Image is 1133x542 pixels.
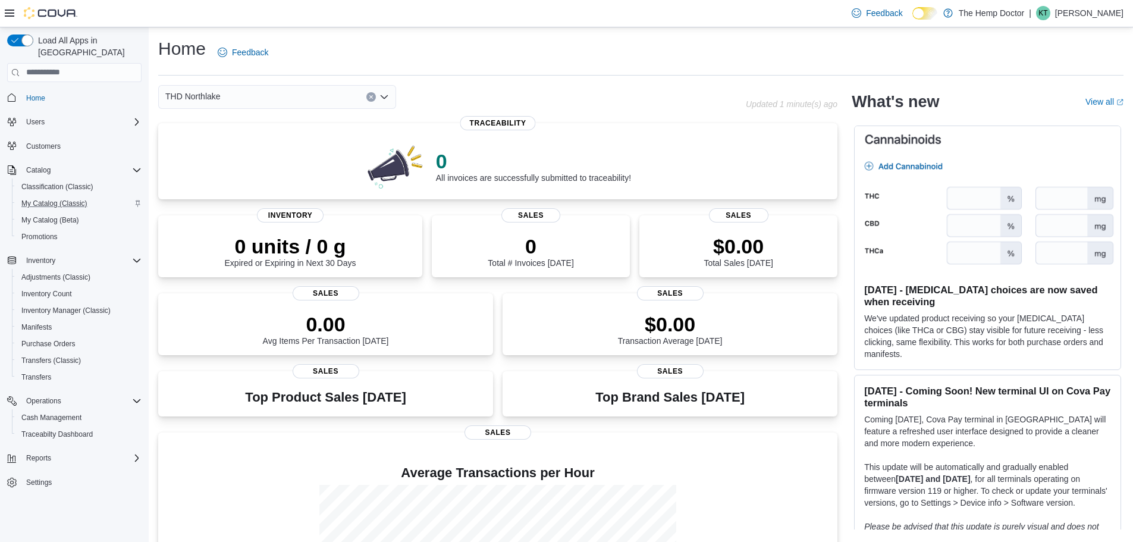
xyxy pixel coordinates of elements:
a: Transfers (Classic) [17,353,86,368]
p: 0 units / 0 g [225,234,356,258]
h3: Top Brand Sales [DATE] [595,390,745,405]
span: Sales [293,286,359,300]
h3: [DATE] - [MEDICAL_DATA] choices are now saved when receiving [864,284,1111,308]
span: Inventory [21,253,142,268]
a: Customers [21,139,65,153]
h1: Home [158,37,206,61]
button: Clear input [366,92,376,102]
span: Classification (Classic) [21,182,93,192]
a: Home [21,91,50,105]
span: Settings [26,478,52,487]
span: Feedback [866,7,902,19]
p: 0 [488,234,573,258]
p: 0.00 [263,312,389,336]
span: Traceabilty Dashboard [21,430,93,439]
span: My Catalog (Beta) [21,215,79,225]
span: My Catalog (Beta) [17,213,142,227]
a: Adjustments (Classic) [17,270,95,284]
span: Catalog [26,165,51,175]
span: Transfers [17,370,142,384]
span: Traceabilty Dashboard [17,427,142,441]
span: Reports [21,451,142,465]
h4: Average Transactions per Hour [168,466,828,480]
nav: Complex example [7,84,142,522]
span: Settings [21,475,142,490]
button: My Catalog (Classic) [12,195,146,212]
span: My Catalog (Classic) [21,199,87,208]
span: Cash Management [17,411,142,425]
button: Promotions [12,228,146,245]
button: Home [2,89,146,106]
span: My Catalog (Classic) [17,196,142,211]
span: Catalog [21,163,142,177]
button: Users [21,115,49,129]
p: $0.00 [704,234,773,258]
a: Feedback [847,1,907,25]
span: Sales [637,286,704,300]
button: My Catalog (Beta) [12,212,146,228]
span: Inventory Manager (Classic) [17,303,142,318]
div: Expired or Expiring in Next 30 Days [225,234,356,268]
button: Inventory Count [12,286,146,302]
p: 0 [436,149,631,173]
a: Transfers [17,370,56,384]
svg: External link [1116,99,1123,106]
strong: [DATE] and [DATE] [896,474,970,484]
button: Settings [2,474,146,491]
span: Purchase Orders [17,337,142,351]
p: Updated 1 minute(s) ago [746,99,837,109]
span: Adjustments (Classic) [17,270,142,284]
span: Promotions [17,230,142,244]
span: Inventory Count [21,289,72,299]
span: Customers [26,142,61,151]
button: Operations [2,393,146,409]
button: Transfers [12,369,146,386]
span: Sales [637,364,704,378]
span: Cash Management [21,413,81,422]
p: $0.00 [618,312,723,336]
a: Inventory Manager (Classic) [17,303,115,318]
h3: [DATE] - Coming Soon! New terminal UI on Cova Pay terminals [864,385,1111,409]
span: Transfers (Classic) [17,353,142,368]
a: Classification (Classic) [17,180,98,194]
button: Inventory [2,252,146,269]
a: Cash Management [17,411,86,425]
a: Traceabilty Dashboard [17,427,98,441]
span: Adjustments (Classic) [21,272,90,282]
span: Users [21,115,142,129]
span: Sales [501,208,561,223]
span: Reports [26,453,51,463]
span: Home [26,93,45,103]
span: Inventory Count [17,287,142,301]
button: Purchase Orders [12,336,146,352]
span: Customers [21,139,142,153]
button: Transfers (Classic) [12,352,146,369]
button: Catalog [21,163,55,177]
span: THD Northlake [165,89,221,104]
a: Feedback [213,40,273,64]
button: Operations [21,394,66,408]
button: Inventory Manager (Classic) [12,302,146,319]
span: Inventory [26,256,55,265]
span: Traceability [460,116,536,130]
button: Reports [2,450,146,466]
input: Dark Mode [912,7,937,20]
span: Transfers [21,372,51,382]
p: Coming [DATE], Cova Pay terminal in [GEOGRAPHIC_DATA] will feature a refreshed user interface des... [864,413,1111,449]
button: Customers [2,137,146,155]
img: Cova [24,7,77,19]
span: Operations [21,394,142,408]
span: Sales [709,208,768,223]
div: Avg Items Per Transaction [DATE] [263,312,389,346]
span: Promotions [21,232,58,242]
button: Open list of options [379,92,389,102]
span: Feedback [232,46,268,58]
button: Traceabilty Dashboard [12,426,146,443]
img: 0 [365,142,426,190]
h2: What's new [852,92,939,111]
span: Load All Apps in [GEOGRAPHIC_DATA] [33,35,142,58]
div: All invoices are successfully submitted to traceability! [436,149,631,183]
button: Adjustments (Classic) [12,269,146,286]
a: My Catalog (Beta) [17,213,84,227]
